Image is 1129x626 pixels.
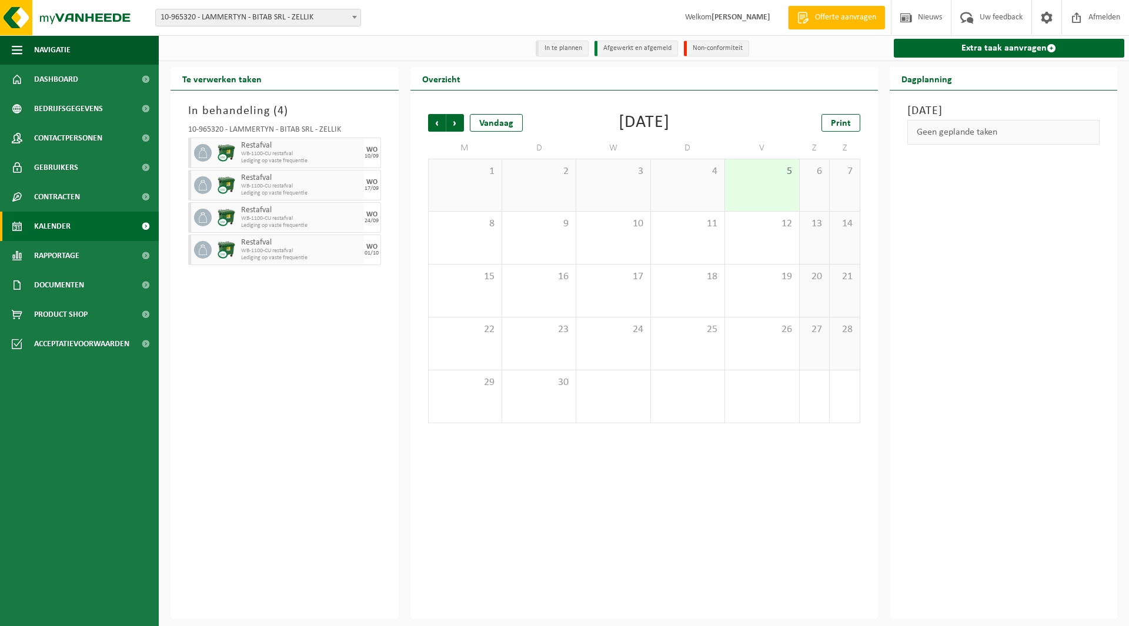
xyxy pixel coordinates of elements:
li: Non-conformiteit [684,41,749,56]
span: Restafval [241,206,360,215]
div: 10-965320 - LAMMERTYN - BITAB SRL - ZELLIK [188,126,381,138]
div: 01/10 [365,250,379,256]
span: 3 [582,165,644,178]
td: M [428,138,502,159]
span: 11 [657,217,719,230]
span: 19 [731,270,793,283]
span: Restafval [241,238,360,247]
h2: Dagplanning [890,67,964,90]
div: Vandaag [470,114,523,132]
span: Kalender [34,212,71,241]
div: WO [366,243,378,250]
h2: Overzicht [410,67,472,90]
img: WB-1100-CU [218,241,235,259]
td: Z [800,138,830,159]
div: WO [366,146,378,153]
div: Geen geplande taken [907,120,1100,145]
span: Restafval [241,141,360,150]
span: Volgende [446,114,464,132]
div: 17/09 [365,186,379,192]
a: Extra taak aanvragen [894,39,1125,58]
span: Contactpersonen [34,123,102,153]
span: 7 [836,165,853,178]
li: Afgewerkt en afgemeld [594,41,678,56]
span: 29 [435,376,496,389]
span: 4 [278,105,284,117]
span: 10-965320 - LAMMERTYN - BITAB SRL - ZELLIK [155,9,361,26]
span: 8 [435,217,496,230]
span: Restafval [241,173,360,183]
div: [DATE] [619,114,670,132]
span: Lediging op vaste frequentie [241,190,360,197]
td: W [576,138,650,159]
span: 15 [435,270,496,283]
span: 1 [435,165,496,178]
td: Z [830,138,860,159]
span: Rapportage [34,241,79,270]
span: Contracten [34,182,80,212]
span: Lediging op vaste frequentie [241,255,360,262]
span: 10 [582,217,644,230]
h3: [DATE] [907,102,1100,120]
span: Navigatie [34,35,71,65]
span: WB-1100-CU restafval [241,183,360,190]
span: 16 [508,270,570,283]
img: WB-1100-CU [218,144,235,162]
img: WB-1100-CU [218,176,235,194]
span: 13 [806,217,823,230]
span: 25 [657,323,719,336]
span: Lediging op vaste frequentie [241,158,360,165]
span: Documenten [34,270,84,300]
span: Bedrijfsgegevens [34,94,103,123]
span: WB-1100-CU restafval [241,247,360,255]
span: 2 [508,165,570,178]
strong: [PERSON_NAME] [712,13,770,22]
span: 20 [806,270,823,283]
td: V [725,138,799,159]
span: Offerte aanvragen [812,12,879,24]
span: 23 [508,323,570,336]
span: Product Shop [34,300,88,329]
span: 6 [806,165,823,178]
img: WB-1100-CU [218,209,235,226]
span: Gebruikers [34,153,78,182]
span: Lediging op vaste frequentie [241,222,360,229]
td: D [502,138,576,159]
td: D [651,138,725,159]
span: 12 [731,217,793,230]
span: Acceptatievoorwaarden [34,329,129,359]
span: 26 [731,323,793,336]
span: 18 [657,270,719,283]
span: 9 [508,217,570,230]
div: 10/09 [365,153,379,159]
a: Offerte aanvragen [788,6,885,29]
span: 28 [836,323,853,336]
span: WB-1100-CU restafval [241,150,360,158]
h3: In behandeling ( ) [188,102,381,120]
div: WO [366,211,378,218]
span: Print [831,119,851,128]
span: 21 [836,270,853,283]
span: 5 [731,165,793,178]
span: WB-1100-CU restafval [241,215,360,222]
div: WO [366,179,378,186]
a: Print [821,114,860,132]
span: Dashboard [34,65,78,94]
div: 24/09 [365,218,379,224]
span: 24 [582,323,644,336]
span: 14 [836,217,853,230]
span: 22 [435,323,496,336]
span: 10-965320 - LAMMERTYN - BITAB SRL - ZELLIK [156,9,360,26]
span: 30 [508,376,570,389]
h2: Te verwerken taken [171,67,273,90]
span: 4 [657,165,719,178]
span: Vorige [428,114,446,132]
span: 17 [582,270,644,283]
li: In te plannen [536,41,589,56]
span: 27 [806,323,823,336]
